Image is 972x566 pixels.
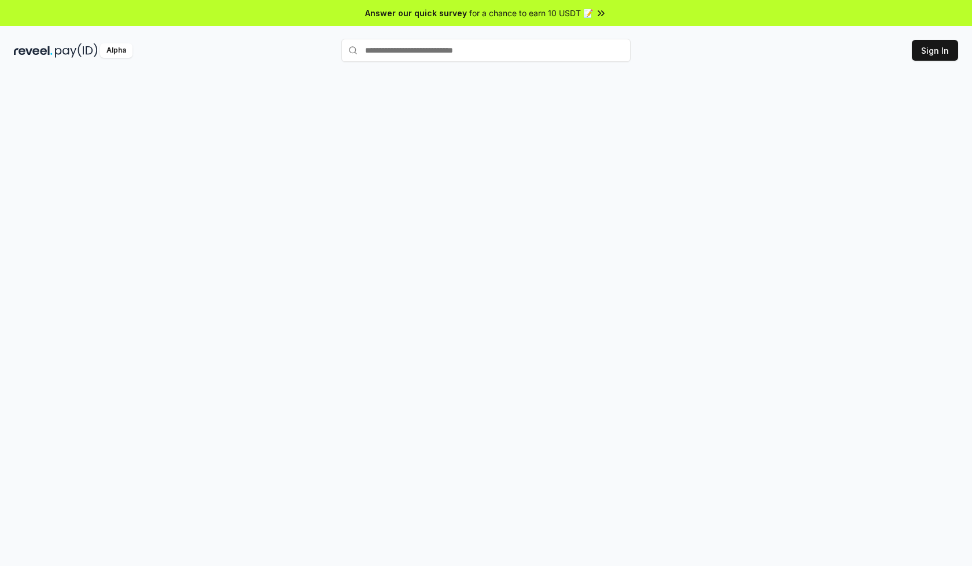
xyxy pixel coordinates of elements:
[912,40,958,61] button: Sign In
[365,7,467,19] span: Answer our quick survey
[55,43,98,58] img: pay_id
[14,43,53,58] img: reveel_dark
[469,7,593,19] span: for a chance to earn 10 USDT 📝
[100,43,132,58] div: Alpha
